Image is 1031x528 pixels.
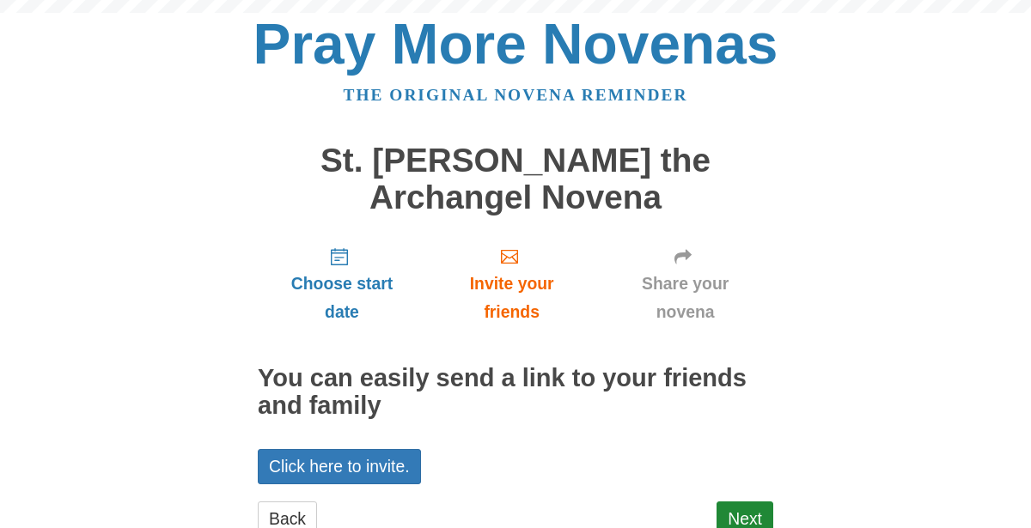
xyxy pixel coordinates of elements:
h1: St. [PERSON_NAME] the Archangel Novena [258,143,773,215]
a: Invite your friends [426,233,597,335]
h2: You can easily send a link to your friends and family [258,365,773,420]
span: Invite your friends [443,270,580,326]
a: Pray More Novenas [253,12,778,76]
a: Choose start date [258,233,426,335]
a: The original novena reminder [344,86,688,104]
span: Choose start date [275,270,409,326]
a: Share your novena [597,233,773,335]
a: Click here to invite. [258,449,421,484]
span: Share your novena [614,270,756,326]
